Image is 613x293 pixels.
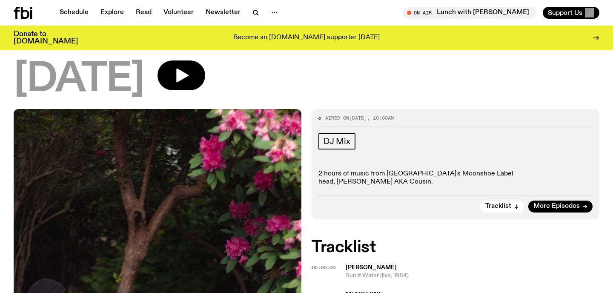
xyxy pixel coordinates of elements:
[95,7,129,19] a: Explore
[312,240,599,255] h2: Tracklist
[324,137,350,146] span: DJ Mix
[548,9,582,17] span: Support Us
[485,203,511,210] span: Tracklist
[349,115,367,121] span: [DATE]
[528,201,593,213] a: More Episodes
[367,115,394,121] span: , 10:00am
[312,265,335,270] button: 00:00:00
[14,60,144,99] span: [DATE]
[158,7,199,19] a: Volunteer
[543,7,599,19] button: Support Us
[325,115,349,121] span: Aired on
[318,170,593,186] p: 2 hours of music from [GEOGRAPHIC_DATA]'s Moonshoe Label head, [PERSON_NAME] AKA Cousin.
[14,19,599,57] h1: Limbs Akimbo
[346,264,397,270] span: [PERSON_NAME]
[403,7,536,19] button: On AirLunch with [PERSON_NAME]
[14,31,78,45] h3: Donate to [DOMAIN_NAME]
[480,201,524,213] button: Tracklist
[131,7,157,19] a: Read
[201,7,246,19] a: Newsletter
[233,34,380,42] p: Become an [DOMAIN_NAME] supporter [DATE]
[533,203,580,210] span: More Episodes
[346,272,599,280] span: Sunlit Water (live, 1984)
[312,264,335,271] span: 00:00:00
[54,7,94,19] a: Schedule
[318,133,355,149] a: DJ Mix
